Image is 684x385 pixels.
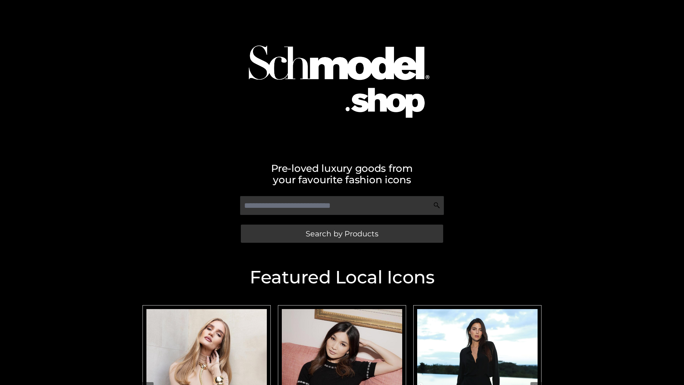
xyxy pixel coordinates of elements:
a: Search by Products [241,225,443,243]
h2: Featured Local Icons​ [139,268,545,286]
img: Search Icon [433,202,440,209]
span: Search by Products [306,230,378,237]
h2: Pre-loved luxury goods from your favourite fashion icons [139,163,545,185]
